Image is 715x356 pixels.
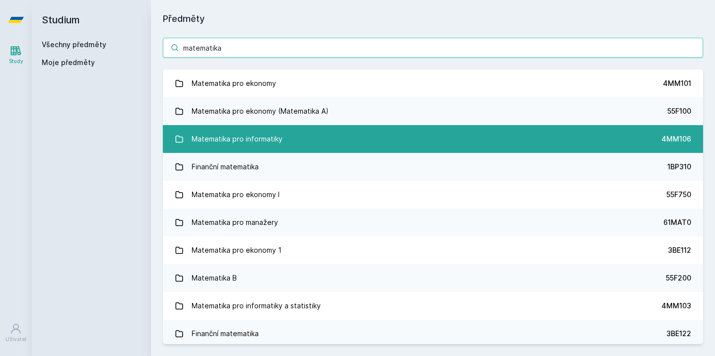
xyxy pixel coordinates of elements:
a: Matematika pro ekonomy (Matematika A) 55F100 [163,97,703,125]
div: Finanční matematika [192,324,259,344]
div: 55F200 [666,273,691,283]
div: 1BP310 [667,162,691,172]
a: Matematika pro informatiky a statistiky 4MM103 [163,292,703,320]
a: Study [2,40,30,70]
div: Matematika B [192,268,237,288]
a: Matematika pro ekonomy 1 3BE112 [163,236,703,264]
input: Název nebo ident předmětu… [163,38,703,58]
a: Uživatel [2,318,30,348]
a: Matematika pro ekonomy I 55F750 [163,181,703,209]
a: Finanční matematika 1BP310 [163,153,703,181]
div: Matematika pro ekonomy I [192,185,280,205]
div: 3BE122 [666,329,691,339]
a: Matematika pro manažery 61MAT0 [163,209,703,236]
div: 55F750 [666,190,691,200]
div: 4MM103 [661,301,691,311]
a: Matematika B 55F200 [163,264,703,292]
div: Study [9,58,23,65]
a: Matematika pro informatiky 4MM106 [163,125,703,153]
div: Matematika pro ekonomy (Matematika A) [192,101,329,121]
div: 4MM101 [663,78,691,88]
div: Uživatel [5,336,26,343]
div: Matematika pro manažery [192,213,278,232]
div: Matematika pro ekonomy 1 [192,240,282,260]
div: 3BE112 [668,245,691,255]
span: Moje předměty [42,58,95,68]
div: Matematika pro informatiky [192,129,283,149]
div: 55F100 [667,106,691,116]
div: 4MM106 [661,134,691,144]
div: Finanční matematika [192,157,259,177]
a: Všechny předměty [42,40,106,49]
h1: Předměty [163,12,703,26]
div: Matematika pro ekonomy [192,73,276,93]
div: Matematika pro informatiky a statistiky [192,296,321,316]
a: Finanční matematika 3BE122 [163,320,703,348]
div: 61MAT0 [663,217,691,227]
a: Matematika pro ekonomy 4MM101 [163,70,703,97]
